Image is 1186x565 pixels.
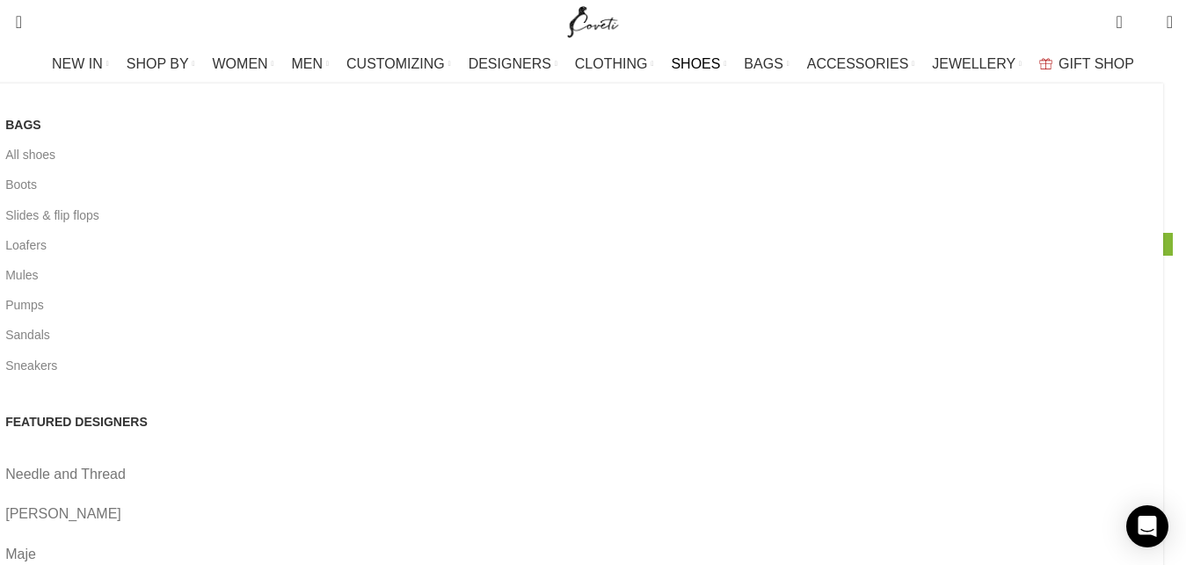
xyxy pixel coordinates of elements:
[5,230,1150,260] a: Loafers
[807,47,915,82] a: ACCESSORIES
[5,170,1150,199] a: Boots
[346,55,445,72] span: CUSTOMIZING
[5,463,1150,486] a: Needle and Thread
[5,140,1150,170] a: All shoes
[671,47,726,82] a: SHOES
[292,47,329,82] a: MEN
[346,47,451,82] a: CUSTOMIZING
[5,351,1150,380] a: Sneakers
[5,200,1150,230] a: Slides & flip flops
[213,47,274,82] a: WOMEN
[5,503,1150,525] a: [PERSON_NAME]
[213,55,268,72] span: WOMEN
[1117,9,1131,22] span: 0
[1107,4,1131,40] a: 0
[744,47,789,82] a: BAGS
[575,47,654,82] a: CLOTHING
[932,47,1022,82] a: JEWELLERY
[1039,58,1052,69] img: GiftBag
[5,117,40,133] span: BAGS
[292,55,324,72] span: MEN
[1059,55,1134,72] span: GIFT SHOP
[4,4,22,40] a: Search
[564,13,622,28] a: Site logo
[807,55,909,72] span: ACCESSORIES
[52,55,103,72] span: NEW IN
[1139,18,1153,31] span: 0
[744,55,782,72] span: BAGS
[5,414,148,430] span: FEATURED DESIGNERS
[4,47,1182,82] div: Main navigation
[127,47,195,82] a: SHOP BY
[1136,4,1153,40] div: My Wishlist
[5,320,1150,350] a: Sandals
[671,55,720,72] span: SHOES
[932,55,1015,72] span: JEWELLERY
[1126,505,1168,547] div: Open Intercom Messenger
[127,55,189,72] span: SHOP BY
[1039,47,1134,82] a: GIFT SHOP
[575,55,648,72] span: CLOTHING
[5,290,1150,320] a: Pumps
[52,47,109,82] a: NEW IN
[5,260,1150,290] a: Mules
[469,47,557,82] a: DESIGNERS
[469,55,551,72] span: DESIGNERS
